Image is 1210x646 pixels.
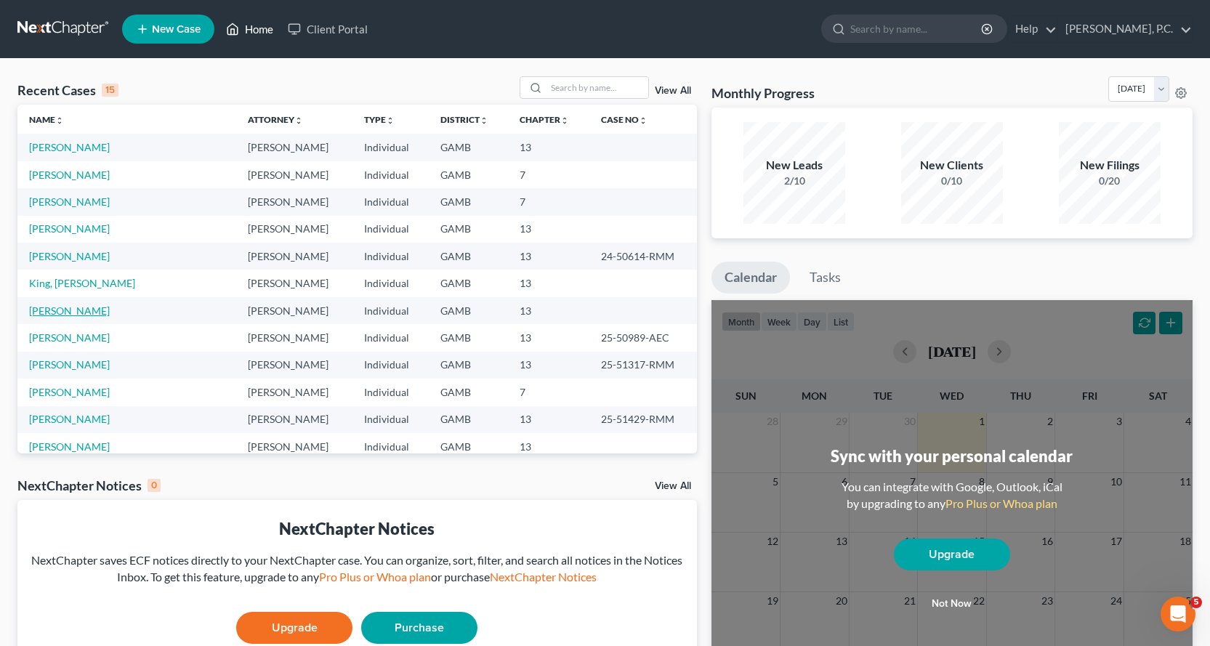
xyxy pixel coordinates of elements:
a: Attorneyunfold_more [248,114,303,125]
a: [PERSON_NAME] [29,141,110,153]
i: unfold_more [294,116,303,125]
td: 13 [508,297,589,324]
div: NextChapter Notices [29,517,685,540]
td: [PERSON_NAME] [236,406,352,433]
a: Pro Plus or Whoa plan [319,570,431,584]
a: [PERSON_NAME] [29,222,110,235]
a: Help [1008,16,1057,42]
td: GAMB [429,352,508,379]
div: 15 [102,84,118,97]
div: You can integrate with Google, Outlook, iCal by upgrading to any [836,479,1068,512]
a: View All [655,481,691,491]
a: [PERSON_NAME] [29,386,110,398]
div: 0 [148,479,161,492]
a: Chapterunfold_more [520,114,569,125]
div: 0/20 [1059,174,1161,188]
td: 13 [508,324,589,351]
td: GAMB [429,270,508,296]
td: [PERSON_NAME] [236,188,352,215]
a: Home [219,16,281,42]
a: Districtunfold_more [440,114,488,125]
a: King, [PERSON_NAME] [29,277,135,289]
a: [PERSON_NAME] [29,358,110,371]
td: [PERSON_NAME] [236,433,352,460]
a: View All [655,86,691,96]
a: Tasks [796,262,854,294]
td: 13 [508,406,589,433]
td: 7 [508,379,589,405]
td: Individual [352,188,429,215]
td: 25-51317-RMM [589,352,697,379]
a: [PERSON_NAME] [29,304,110,317]
iframe: Intercom live chat [1161,597,1195,631]
div: Recent Cases [17,81,118,99]
td: Individual [352,324,429,351]
i: unfold_more [560,116,569,125]
td: 13 [508,216,589,243]
div: New Filings [1059,157,1161,174]
td: Individual [352,216,429,243]
td: Individual [352,134,429,161]
td: [PERSON_NAME] [236,134,352,161]
a: Client Portal [281,16,375,42]
td: [PERSON_NAME] [236,379,352,405]
td: 7 [508,161,589,188]
div: 2/10 [743,174,845,188]
td: GAMB [429,216,508,243]
td: Individual [352,406,429,433]
td: 7 [508,188,589,215]
a: Case Nounfold_more [601,114,648,125]
a: Calendar [711,262,790,294]
td: [PERSON_NAME] [236,352,352,379]
td: GAMB [429,188,508,215]
td: [PERSON_NAME] [236,243,352,270]
a: Upgrade [236,612,352,644]
div: 0/10 [901,174,1003,188]
button: Not now [894,589,1010,618]
span: New Case [152,24,201,35]
a: [PERSON_NAME] [29,440,110,453]
div: NextChapter Notices [17,477,161,494]
td: 25-51429-RMM [589,406,697,433]
td: GAMB [429,134,508,161]
td: Individual [352,161,429,188]
i: unfold_more [480,116,488,125]
td: 13 [508,433,589,460]
td: GAMB [429,297,508,324]
input: Search by name... [546,77,648,98]
td: 13 [508,352,589,379]
td: 25-50989-AEC [589,324,697,351]
td: Individual [352,270,429,296]
td: [PERSON_NAME] [236,297,352,324]
a: [PERSON_NAME] [29,331,110,344]
h3: Monthly Progress [711,84,815,102]
td: 24-50614-RMM [589,243,697,270]
td: Individual [352,352,429,379]
a: [PERSON_NAME] [29,413,110,425]
a: Typeunfold_more [364,114,395,125]
td: GAMB [429,379,508,405]
td: 13 [508,270,589,296]
span: 5 [1190,597,1202,608]
a: Upgrade [894,538,1010,570]
td: [PERSON_NAME] [236,324,352,351]
td: [PERSON_NAME] [236,216,352,243]
td: GAMB [429,406,508,433]
a: [PERSON_NAME] [29,195,110,208]
td: Individual [352,433,429,460]
div: New Leads [743,157,845,174]
td: [PERSON_NAME] [236,270,352,296]
i: unfold_more [386,116,395,125]
td: GAMB [429,161,508,188]
div: NextChapter saves ECF notices directly to your NextChapter case. You can organize, sort, filter, ... [29,552,685,586]
div: New Clients [901,157,1003,174]
a: Purchase [361,612,477,644]
div: Sync with your personal calendar [831,445,1073,467]
i: unfold_more [639,116,648,125]
td: GAMB [429,243,508,270]
a: Nameunfold_more [29,114,64,125]
td: GAMB [429,324,508,351]
td: [PERSON_NAME] [236,161,352,188]
a: [PERSON_NAME], P.C. [1058,16,1192,42]
td: Individual [352,379,429,405]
